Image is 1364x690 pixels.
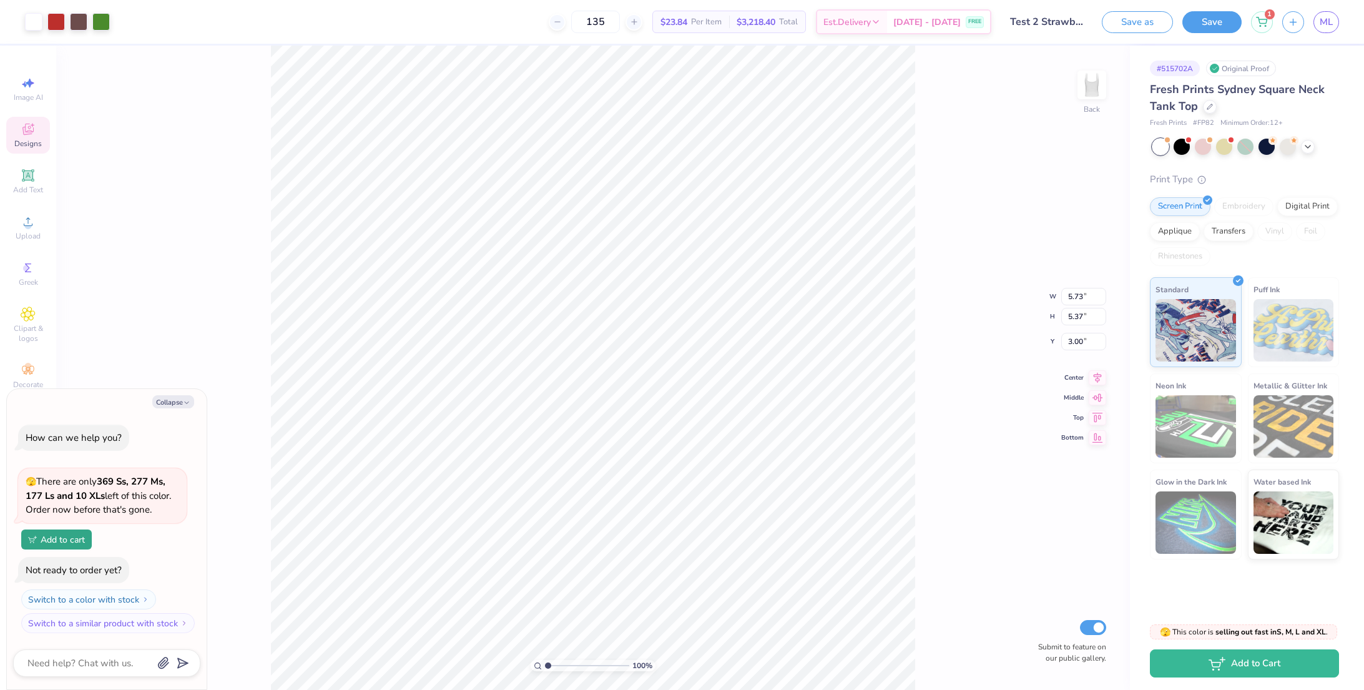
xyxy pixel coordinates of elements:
[1215,627,1326,637] strong: selling out fast in S, M, L and XL
[13,380,43,390] span: Decorate
[1155,395,1236,458] img: Neon Ink
[152,395,194,408] button: Collapse
[632,660,652,671] span: 100 %
[1214,197,1273,216] div: Embroidery
[1150,649,1339,678] button: Add to Cart
[26,476,36,488] span: 🫣
[142,596,149,603] img: Switch to a color with stock
[1204,222,1254,241] div: Transfers
[1061,433,1084,442] span: Bottom
[1254,491,1334,554] img: Water based Ink
[26,564,122,576] div: Not ready to order yet?
[737,16,775,29] span: $3,218.40
[1150,61,1200,76] div: # 515702A
[1150,247,1210,266] div: Rhinestones
[1061,413,1084,422] span: Top
[1220,118,1283,129] span: Minimum Order: 12 +
[823,16,871,29] span: Est. Delivery
[1254,395,1334,458] img: Metallic & Glitter Ink
[1001,9,1092,34] input: Untitled Design
[26,475,171,516] span: There are only left of this color. Order now before that's gone.
[21,530,92,550] button: Add to cart
[1150,82,1325,114] span: Fresh Prints Sydney Square Neck Tank Top
[1155,283,1189,296] span: Standard
[26,431,122,444] div: How can we help you?
[14,92,43,102] span: Image AI
[21,613,195,633] button: Switch to a similar product with stock
[1254,475,1311,488] span: Water based Ink
[1031,641,1106,664] label: Submit to feature on our public gallery.
[26,475,165,502] strong: 369 Ss, 277 Ms, 177 Ls and 10 XLs
[1079,72,1104,97] img: Back
[19,277,38,287] span: Greek
[1320,15,1333,29] span: ML
[1102,11,1173,33] button: Save as
[691,16,722,29] span: Per Item
[1155,475,1227,488] span: Glow in the Dark Ink
[21,589,156,609] button: Switch to a color with stock
[1182,11,1242,33] button: Save
[1257,222,1292,241] div: Vinyl
[180,619,188,627] img: Switch to a similar product with stock
[968,17,981,26] span: FREE
[13,185,43,195] span: Add Text
[1150,172,1339,187] div: Print Type
[1160,626,1170,638] span: 🫣
[660,16,687,29] span: $23.84
[14,139,42,149] span: Designs
[1160,626,1328,638] span: This color is .
[1061,373,1084,382] span: Center
[1150,118,1187,129] span: Fresh Prints
[1155,299,1236,362] img: Standard
[1193,118,1214,129] span: # FP82
[1265,9,1275,19] span: 1
[571,11,620,33] input: – –
[1254,379,1327,392] span: Metallic & Glitter Ink
[1254,283,1280,296] span: Puff Ink
[1155,491,1236,554] img: Glow in the Dark Ink
[1084,104,1100,115] div: Back
[1277,197,1338,216] div: Digital Print
[6,323,50,343] span: Clipart & logos
[1150,197,1210,216] div: Screen Print
[28,536,37,543] img: Add to cart
[1296,222,1325,241] div: Foil
[1313,11,1339,33] a: ML
[16,231,41,241] span: Upload
[893,16,961,29] span: [DATE] - [DATE]
[1206,61,1276,76] div: Original Proof
[779,16,798,29] span: Total
[1155,379,1186,392] span: Neon Ink
[1150,222,1200,241] div: Applique
[1061,393,1084,402] span: Middle
[1254,299,1334,362] img: Puff Ink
